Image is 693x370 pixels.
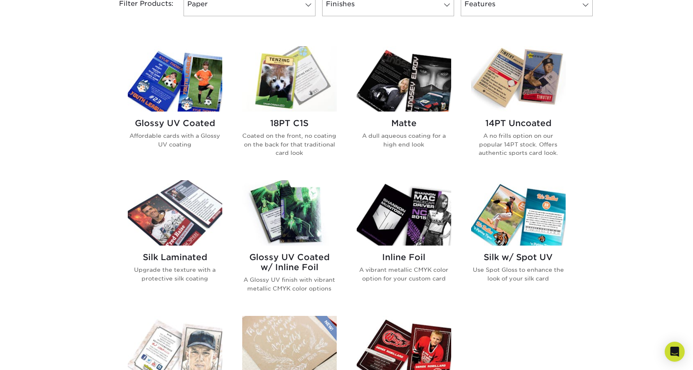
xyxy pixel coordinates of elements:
[242,276,337,293] p: A Glossy UV finish with vibrant metallic CMYK color options
[242,132,337,157] p: Coated on the front, no coating on the back for that traditional card look
[471,46,566,170] a: 14PT Uncoated Trading Cards 14PT Uncoated A no frills option on our popular 14PT stock. Offers au...
[471,180,566,246] img: Silk w/ Spot UV Trading Cards
[242,180,337,306] a: Glossy UV Coated w/ Inline Foil Trading Cards Glossy UV Coated w/ Inline Foil A Glossy UV finish ...
[357,118,451,128] h2: Matte
[242,252,337,272] h2: Glossy UV Coated w/ Inline Foil
[471,252,566,262] h2: Silk w/ Spot UV
[242,180,337,246] img: Glossy UV Coated w/ Inline Foil Trading Cards
[665,342,685,362] div: Open Intercom Messenger
[357,266,451,283] p: A vibrant metallic CMYK color option for your custom card
[128,46,222,170] a: Glossy UV Coated Trading Cards Glossy UV Coated Affordable cards with a Glossy UV coating
[357,46,451,170] a: Matte Trading Cards Matte A dull aqueous coating for a high end look
[357,132,451,149] p: A dull aqueous coating for a high end look
[357,180,451,246] img: Inline Foil Trading Cards
[357,180,451,306] a: Inline Foil Trading Cards Inline Foil A vibrant metallic CMYK color option for your custom card
[471,132,566,157] p: A no frills option on our popular 14PT stock. Offers authentic sports card look.
[128,180,222,246] img: Silk Laminated Trading Cards
[128,118,222,128] h2: Glossy UV Coated
[357,252,451,262] h2: Inline Foil
[471,46,566,112] img: 14PT Uncoated Trading Cards
[316,316,337,341] img: New Product
[128,132,222,149] p: Affordable cards with a Glossy UV coating
[128,180,222,306] a: Silk Laminated Trading Cards Silk Laminated Upgrade the texture with a protective silk coating
[471,118,566,128] h2: 14PT Uncoated
[128,46,222,112] img: Glossy UV Coated Trading Cards
[471,180,566,306] a: Silk w/ Spot UV Trading Cards Silk w/ Spot UV Use Spot Gloss to enhance the look of your silk card
[471,266,566,283] p: Use Spot Gloss to enhance the look of your silk card
[128,266,222,283] p: Upgrade the texture with a protective silk coating
[242,118,337,128] h2: 18PT C1S
[242,46,337,112] img: 18PT C1S Trading Cards
[128,252,222,262] h2: Silk Laminated
[357,46,451,112] img: Matte Trading Cards
[242,46,337,170] a: 18PT C1S Trading Cards 18PT C1S Coated on the front, no coating on the back for that traditional ...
